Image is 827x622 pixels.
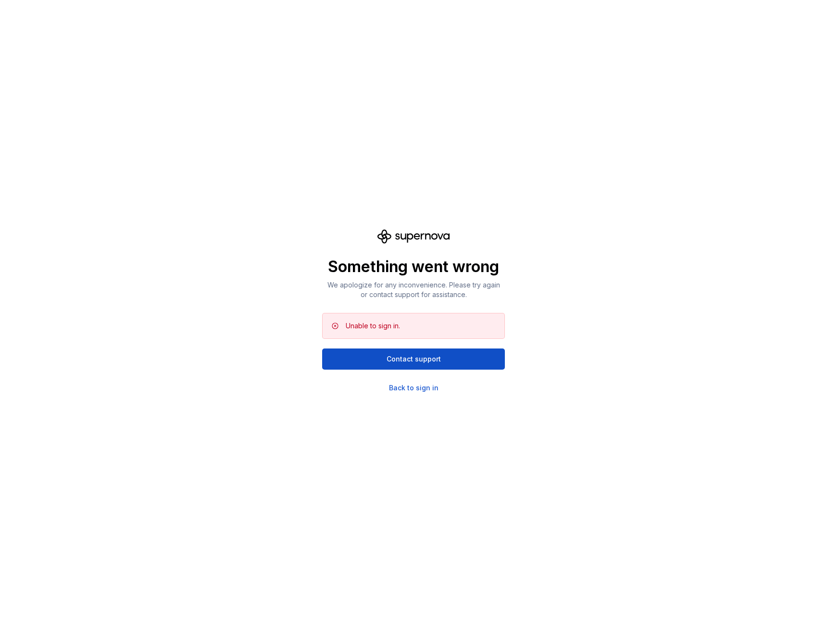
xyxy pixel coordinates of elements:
p: Something went wrong [322,257,505,276]
a: Back to sign in [389,383,439,393]
span: Contact support [387,354,441,364]
button: Contact support [322,348,505,370]
p: We apologize for any inconvenience. Please try again or contact support for assistance. [322,280,505,299]
div: Unable to sign in. [346,321,400,331]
